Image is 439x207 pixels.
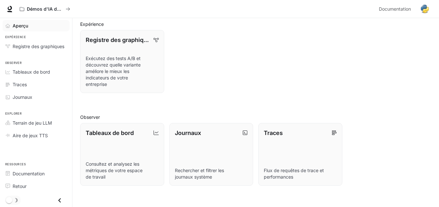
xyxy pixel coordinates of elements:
[418,3,431,16] button: Avatar de l'utilisateur
[376,3,416,16] a: Documentation
[13,69,50,75] font: Tableaux de bord
[80,30,164,93] a: Registre des graphiquesExécutez des tests A/B et découvrez quelle variante améliore le mieux les ...
[13,171,45,176] font: Documentation
[3,66,70,78] a: Tableaux de bord
[13,120,52,126] font: Terrain de jeu LLM
[13,183,27,189] font: Retour
[3,168,70,179] a: Documentation
[13,94,32,100] font: Journaux
[86,36,154,43] font: Registre des graphiques
[258,123,342,186] a: TracesFlux de requêtes de trace et performances
[3,181,70,192] a: Retour
[13,44,64,49] font: Registre des graphiques
[80,123,164,186] a: Tableaux de bordConsultez et analysez les métriques de votre espace de travail
[13,82,27,87] font: Traces
[3,117,70,129] a: Terrain de jeu LLM
[379,6,411,12] font: Documentation
[264,129,283,136] font: Traces
[175,129,201,136] font: Journaux
[3,130,70,141] a: Aire de jeux TTS
[5,162,26,166] font: Ressources
[3,91,70,103] a: Journaux
[175,168,224,180] font: Rechercher et filtrer les journaux système
[80,114,100,120] font: Observer
[86,56,141,87] font: Exécutez des tests A/B et découvrez quelle variante améliore le mieux les indicateurs de votre en...
[420,5,429,14] img: Avatar de l'utilisateur
[13,23,28,28] font: Aperçu
[3,41,70,52] a: Registre des graphiques
[27,6,97,12] font: Démos d'IA dans le monde réel
[52,194,67,207] button: Fermer le tiroir
[169,123,253,186] a: JournauxRechercher et filtrer les journaux système
[86,129,134,136] font: Tableaux de bord
[80,21,104,27] font: Expérience
[86,161,143,180] font: Consultez et analysez les métriques de votre espace de travail
[5,35,26,39] font: Expérience
[13,133,48,138] font: Aire de jeux TTS
[3,79,70,90] a: Traces
[6,196,12,203] span: Basculement du mode sombre
[5,61,22,65] font: Observer
[264,168,324,180] font: Flux de requêtes de trace et performances
[3,20,70,31] a: Aperçu
[17,3,73,16] button: Tous les espaces de travail
[5,111,22,116] font: Explorer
